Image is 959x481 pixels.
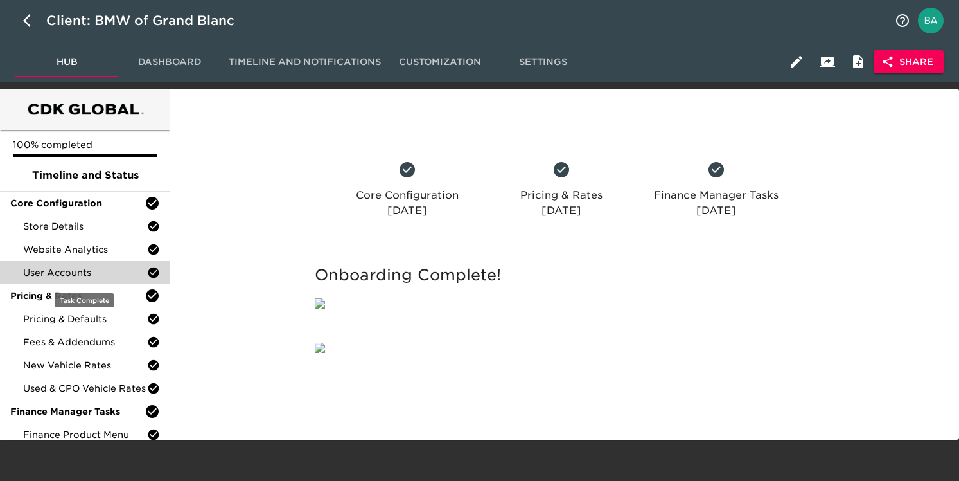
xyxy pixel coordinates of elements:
[10,197,145,210] span: Core Configuration
[812,46,843,77] button: Client View
[884,54,933,70] span: Share
[315,298,325,309] img: qkibX1zbU72zw90W6Gan%2FTemplates%2FRjS7uaFIXtg43HUzxvoG%2F5032e6d8-b7fd-493e-871b-cf634c9dfc87.png
[23,336,147,349] span: Fees & Addendums
[843,46,874,77] button: Internal Notes and Comments
[126,54,213,70] span: Dashboard
[23,359,147,372] span: New Vehicle Rates
[315,265,809,286] h5: Onboarding Complete!
[396,54,484,70] span: Customization
[23,428,147,441] span: Finance Product Menu
[10,405,145,418] span: Finance Manager Tasks
[23,266,147,279] span: User Accounts
[335,188,479,203] p: Core Configuration
[335,203,479,219] p: [DATE]
[10,168,160,183] span: Timeline and Status
[229,54,381,70] span: Timeline and Notifications
[489,203,633,219] p: [DATE]
[23,54,110,70] span: Hub
[874,50,944,74] button: Share
[644,188,788,203] p: Finance Manager Tasks
[46,10,252,31] div: Client: BMW of Grand Blanc
[23,220,147,233] span: Store Details
[23,313,147,325] span: Pricing & Defaults
[489,188,633,203] p: Pricing & Rates
[10,289,145,302] span: Pricing & Rates
[887,5,918,36] button: notifications
[23,382,147,395] span: Used & CPO Vehicle Rates
[13,138,157,151] p: 100% completed
[918,8,944,33] img: Profile
[644,203,788,219] p: [DATE]
[23,243,147,256] span: Website Analytics
[499,54,586,70] span: Settings
[781,46,812,77] button: Edit Hub
[315,343,325,353] img: qkibX1zbU72zw90W6Gan%2FTemplates%2FRjS7uaFIXtg43HUzxvoG%2F3e51d9d6-1114-4229-a5bf-f5ca567b6beb.jpg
